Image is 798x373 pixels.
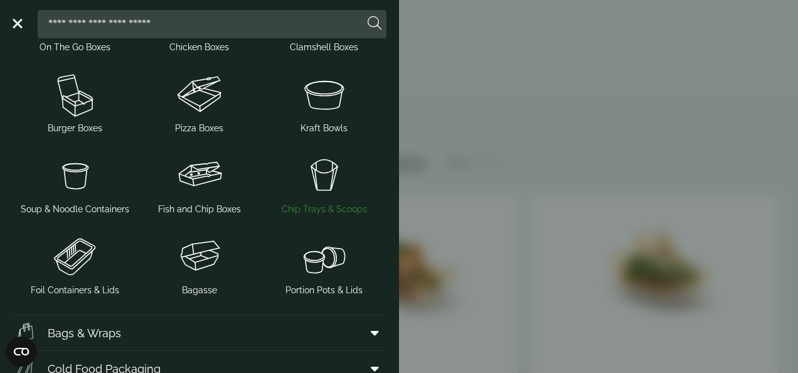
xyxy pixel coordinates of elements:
span: Chip Trays & Scoops [282,203,367,216]
img: SoupNsalad_bowls.svg [267,69,381,119]
img: Burger_box.svg [18,69,132,119]
a: Bagasse [142,229,257,300]
span: Portion Pots & Lids [285,284,363,297]
img: Clamshell_box.svg [142,231,257,281]
span: Soup & Noodle Containers [21,203,129,216]
a: Portion Pots & Lids [267,229,381,300]
span: Burger Boxes [48,122,102,135]
span: Bags & Wraps [48,325,121,342]
img: Paper_carriers.svg [13,320,38,345]
a: Soup & Noodle Containers [18,148,132,219]
img: Chip_tray.svg [267,150,381,200]
button: Open CMP widget [6,337,36,367]
span: Pizza Boxes [175,122,223,135]
a: Bags & Wraps [13,315,386,350]
a: Fish and Chip Boxes [142,148,257,219]
a: Foil Containers & Lids [18,229,132,300]
a: Burger Boxes [18,67,132,138]
img: FishNchip_box.svg [142,150,257,200]
a: Kraft Bowls [267,67,381,138]
a: Chip Trays & Scoops [267,148,381,219]
span: Bagasse [182,284,217,297]
img: Pizza_boxes.svg [142,69,257,119]
span: Clamshell Boxes [290,41,358,54]
img: PortionPots.svg [267,231,381,281]
span: Foil Containers & Lids [31,284,119,297]
span: On The Go Boxes [40,41,110,54]
img: Foil_container.svg [18,231,132,281]
img: SoupNoodle_container.svg [18,150,132,200]
span: Kraft Bowls [301,122,348,135]
span: Chicken Boxes [169,41,229,54]
a: Pizza Boxes [142,67,257,138]
span: Fish and Chip Boxes [158,203,241,216]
